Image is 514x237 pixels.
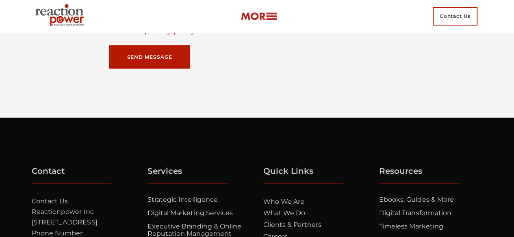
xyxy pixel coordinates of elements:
[379,196,454,203] a: Ebooks, Guides & More
[145,26,196,35] a: privacy policy.
[109,26,130,35] a: terms
[32,197,68,205] a: Contact Us
[263,167,343,184] h5: Quick Links
[147,209,233,217] a: Digital Marketing Services
[109,45,191,69] button: Send Message
[32,167,112,184] h5: Contact
[379,209,451,217] a: Digital Transformation
[263,221,321,228] a: Clients & Partners
[32,2,91,31] img: Executive Branding | Personal Branding Agency
[379,222,443,230] a: Timeless Marketing
[263,198,305,205] a: Who we are
[379,167,459,184] h5: Resources
[433,7,477,26] span: Contact Us
[263,209,306,217] a: What we do
[147,167,228,184] h5: Services
[241,12,277,21] img: more-btn.png
[147,196,218,203] a: Strategic Intelligence
[127,55,172,60] span: Send Message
